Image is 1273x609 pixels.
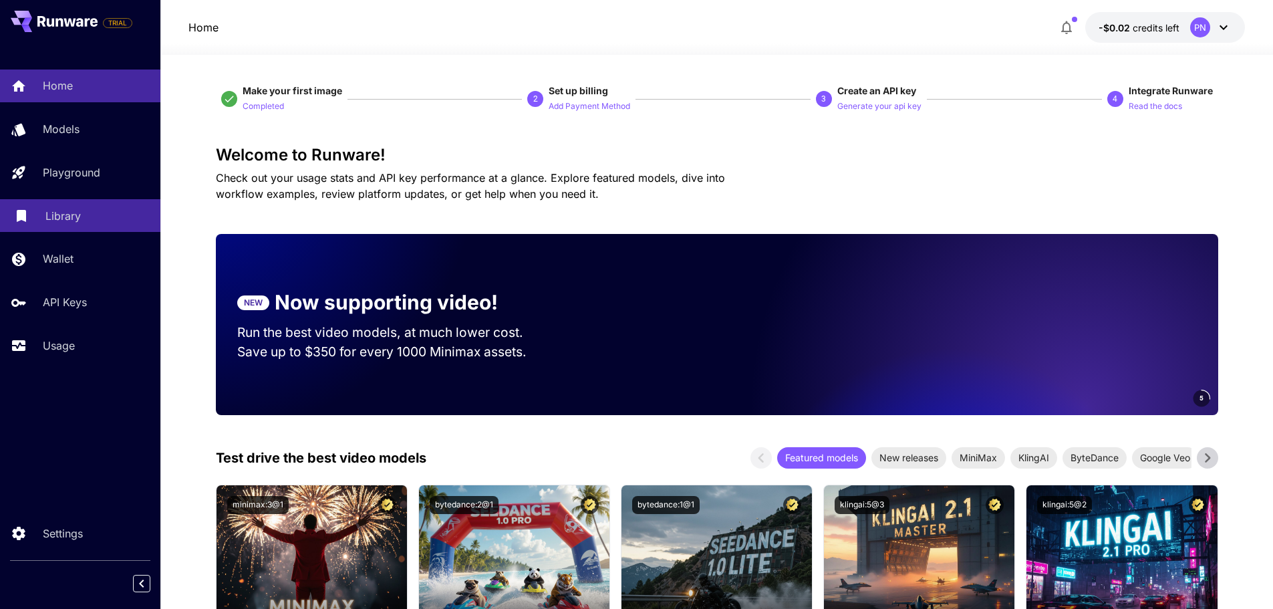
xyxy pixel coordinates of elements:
div: MiniMax [952,447,1005,469]
span: Check out your usage stats and API key performance at a glance. Explore featured models, dive int... [216,171,725,201]
p: Settings [43,525,83,541]
button: -$0.02044PN [1085,12,1245,43]
span: -$0.02 [1099,22,1133,33]
p: Test drive the best video models [216,448,426,468]
p: Playground [43,164,100,180]
p: Completed [243,100,284,113]
button: Completed [243,98,284,114]
p: Save up to $350 for every 1000 Minimax assets. [237,342,549,362]
p: 3 [821,93,826,105]
p: NEW [244,297,263,309]
div: -$0.02044 [1099,21,1179,35]
span: 5 [1199,393,1204,403]
p: Wallet [43,251,74,267]
button: klingai:5@3 [835,496,889,514]
button: bytedance:2@1 [430,496,499,514]
p: Read the docs [1129,100,1182,113]
button: Generate your api key [837,98,922,114]
button: minimax:3@1 [227,496,289,514]
span: Create an API key [837,85,916,96]
p: Now supporting video! [275,287,498,318]
button: Collapse sidebar [133,575,150,592]
button: Certified Model – Vetted for best performance and includes a commercial license. [1189,496,1207,514]
span: New releases [871,451,946,465]
span: credits left [1133,22,1179,33]
p: Library [45,208,81,224]
div: KlingAI [1010,447,1057,469]
p: API Keys [43,294,87,310]
button: Certified Model – Vetted for best performance and includes a commercial license. [986,496,1004,514]
span: MiniMax [952,451,1005,465]
span: Featured models [777,451,866,465]
div: PN [1190,17,1210,37]
button: Certified Model – Vetted for best performance and includes a commercial license. [581,496,599,514]
span: Add your payment card to enable full platform functionality. [103,15,132,31]
span: Google Veo [1132,451,1198,465]
span: Integrate Runware [1129,85,1213,96]
p: Models [43,121,80,137]
p: Run the best video models, at much lower cost. [237,323,549,342]
div: Featured models [777,447,866,469]
nav: breadcrumb [188,19,219,35]
button: Certified Model – Vetted for best performance and includes a commercial license. [783,496,801,514]
span: ByteDance [1063,451,1127,465]
span: TRIAL [104,18,132,28]
p: Generate your api key [837,100,922,113]
div: ByteDance [1063,447,1127,469]
button: Certified Model – Vetted for best performance and includes a commercial license. [378,496,396,514]
span: Set up billing [549,85,608,96]
div: Collapse sidebar [143,572,160,596]
p: 2 [533,93,538,105]
p: 4 [1113,93,1117,105]
div: Google Veo [1132,447,1198,469]
a: Home [188,19,219,35]
span: Make your first image [243,85,342,96]
h3: Welcome to Runware! [216,146,1218,164]
p: Usage [43,338,75,354]
button: bytedance:1@1 [632,496,700,514]
div: New releases [871,447,946,469]
span: KlingAI [1010,451,1057,465]
button: klingai:5@2 [1037,496,1092,514]
p: Home [43,78,73,94]
p: Add Payment Method [549,100,630,113]
button: Read the docs [1129,98,1182,114]
button: Add Payment Method [549,98,630,114]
